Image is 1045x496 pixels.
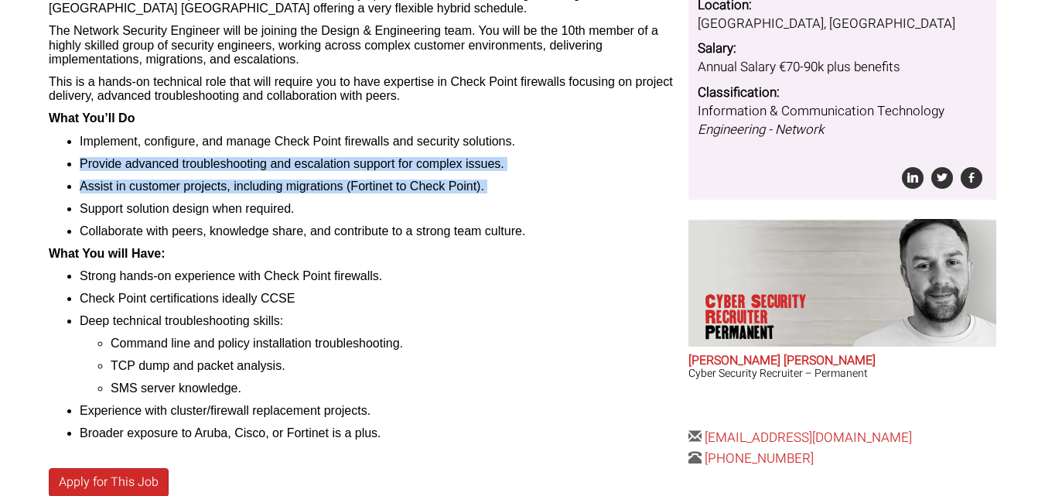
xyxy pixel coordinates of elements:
li: Broader exposure to Aruba, Cisco, or Fortinet is a plus. [80,426,677,440]
li: TCP dump and packet analysis. [111,359,677,373]
a: [PHONE_NUMBER] [705,449,814,468]
li: Implement, configure, and manage Check Point firewalls and security solutions. [80,135,677,149]
p: Cyber Security Recruiter [705,294,825,340]
li: Assist in customer projects, including migrations (Fortinet to Check Point). [80,180,677,193]
a: [EMAIL_ADDRESS][DOMAIN_NAME] [705,428,912,447]
li: Collaborate with peers, knowledge share, and contribute to a strong team culture. [80,224,677,238]
b: What You will Have: [49,247,166,260]
dt: Classification: [698,84,987,102]
p: This is a hands-on technical role that will require you to have expertise in Check Point firewall... [49,75,677,104]
b: What You’ll Do [49,111,135,125]
li: Provide advanced troubleshooting and escalation support for complex issues. [80,157,677,171]
li: Support solution design when required. [80,202,677,216]
li: Experience with cluster/firewall replacement projects. [80,404,677,418]
li: SMS server knowledge. [111,381,677,395]
dd: Annual Salary €70-90k plus benefits [698,58,987,77]
dd: [GEOGRAPHIC_DATA], [GEOGRAPHIC_DATA] [698,15,987,33]
i: Engineering - Network [698,120,824,139]
li: Command line and policy installation troubleshooting. [111,337,677,351]
dd: Information & Communication Technology [698,102,987,140]
img: John James Baird does Cyber Security Recruiter Permanent [848,219,996,347]
p: The Network Security Engineer will be joining the Design & Engineering team. You will be the 10th... [49,24,677,67]
span: Permanent [705,325,825,340]
li: Deep technical troubleshooting skills: [80,314,677,328]
h2: [PERSON_NAME] [PERSON_NAME] [688,354,996,368]
h3: Cyber Security Recruiter – Permanent [688,368,996,379]
li: Check Point certifications ideally CCSE [80,292,677,306]
li: Strong hands-on experience with Check Point firewalls. [80,269,677,283]
dt: Salary: [698,39,987,58]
